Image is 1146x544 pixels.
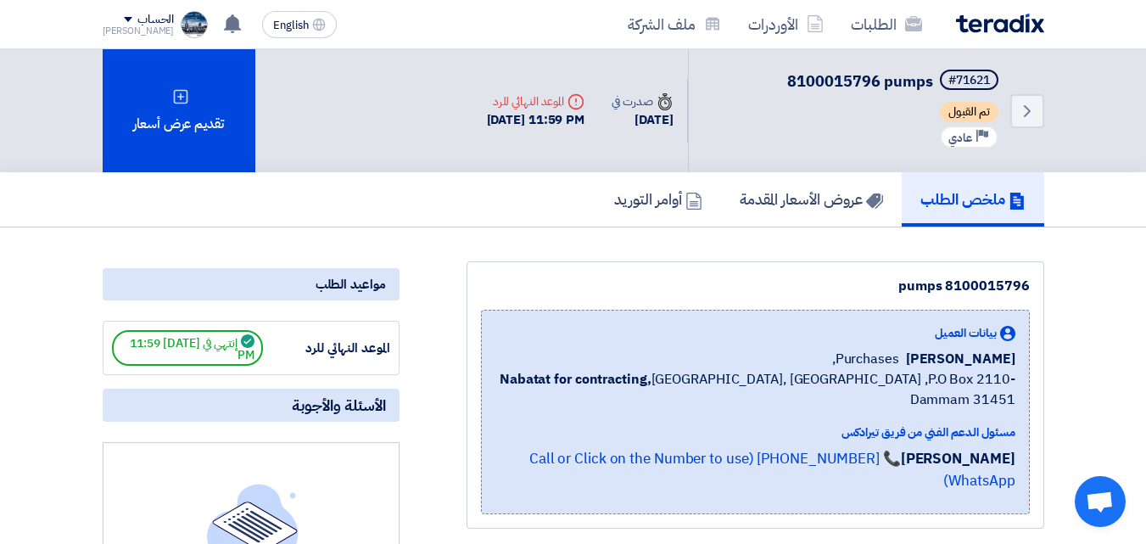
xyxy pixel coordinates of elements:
div: #71621 [948,75,990,87]
div: الموعد النهائي للرد [263,339,390,358]
a: أوامر التوريد [595,172,721,227]
span: الأسئلة والأجوبة [292,395,386,415]
span: تم القبول [940,102,998,122]
a: ملخص الطلب [902,172,1044,227]
h5: 8100015796 pumps [787,70,1002,93]
div: مواعيد الطلب [103,268,400,300]
span: عادي [948,130,972,146]
strong: [PERSON_NAME] [901,448,1015,469]
span: إنتهي في [DATE] 11:59 PM [112,330,263,366]
button: English [262,11,337,38]
div: الموعد النهائي للرد [487,93,585,110]
div: مسئول الدعم الفني من فريق تيرادكس [495,423,1015,441]
h5: عروض الأسعار المقدمة [740,189,883,209]
div: 8100015796 pumps [481,276,1030,296]
div: [DATE] 11:59 PM [487,110,585,130]
span: English [273,20,309,31]
span: Purchases, [832,349,899,369]
a: 📞 [PHONE_NUMBER] (Call or Click on the Number to use WhatsApp) [529,448,1015,491]
div: Open chat [1075,476,1126,527]
span: 8100015796 pumps [787,70,933,93]
a: ملف الشركة [614,4,735,44]
span: [GEOGRAPHIC_DATA], [GEOGRAPHIC_DATA] ,P.O Box 2110- Dammam 31451 [495,369,1015,410]
h5: أوامر التوريد [614,189,702,209]
a: الأوردرات [735,4,837,44]
div: صدرت في [612,93,673,110]
span: [PERSON_NAME] [906,349,1015,369]
span: بيانات العميل [935,324,997,342]
a: الطلبات [837,4,936,44]
div: [PERSON_NAME] [103,26,175,36]
div: الحساب [137,13,174,27]
h5: ملخص الطلب [920,189,1026,209]
div: تقديم عرض أسعار [103,49,255,172]
b: Nabatat for contracting, [500,369,651,390]
img: Teradix logo [956,14,1044,33]
a: عروض الأسعار المقدمة [721,172,902,227]
div: [DATE] [612,110,673,130]
img: _____1734956396463.jpg [181,11,208,38]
